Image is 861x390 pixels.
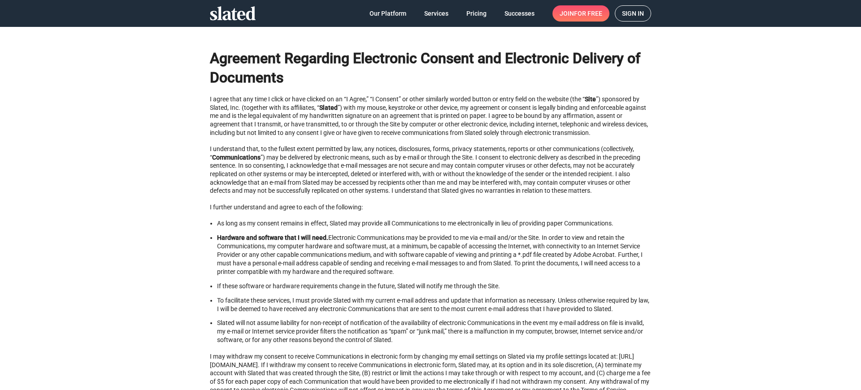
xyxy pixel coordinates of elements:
p: I further understand and agree to each of the following: [210,203,651,212]
a: Joinfor free [552,5,609,22]
a: Our Platform [362,5,413,22]
a: Sign in [615,5,651,22]
h1: Agreement Regarding Electronic Consent and Electronic Delivery of Documents [210,41,651,87]
a: Services [417,5,456,22]
a: Pricing [459,5,494,22]
strong: Communications [212,154,261,161]
p: I agree that any time I click or have clicked on an “I Agree,” “I Consent” or other similarly wor... [210,95,651,137]
li: Slated will not assume liability for non-receipt of notification of the availability of electroni... [217,319,651,344]
li: As long as my consent remains in effect, Slated may provide all Communications to me electronical... [217,219,651,228]
li: If these software or hardware requirements change in the future, Slated will notify me through th... [217,282,651,290]
span: for free [574,5,602,22]
li: To facilitate these services, I must provide Slated with my current e-mail address and update tha... [217,296,651,313]
span: Sign in [622,6,644,21]
span: Join [560,5,602,22]
strong: Slated [319,104,338,111]
span: Successes [504,5,535,22]
span: Services [424,5,448,22]
strong: Hardware and software that I will need. [217,234,328,241]
strong: Site [585,95,596,103]
p: I understand that, to the fullest extent permitted by law, any notices, disclosures, forms, priva... [210,145,651,195]
li: Electronic Communications may be provided to me via e-mail and/or the Site. In order to view and ... [217,234,651,276]
a: Successes [497,5,542,22]
span: Our Platform [370,5,406,22]
span: Pricing [466,5,487,22]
